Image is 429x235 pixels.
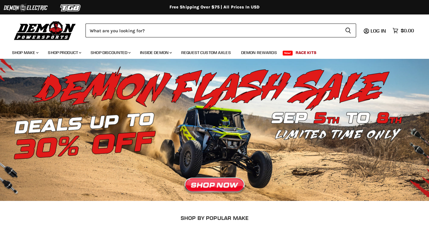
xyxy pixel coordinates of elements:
[43,46,85,59] a: Shop Product
[401,28,414,33] span: $0.00
[135,46,176,59] a: Inside Demon
[85,24,356,37] form: Product
[48,2,93,14] img: TGB Logo 2
[8,215,422,221] h2: SHOP BY POPULAR MAKE
[86,46,134,59] a: Shop Discounted
[390,26,417,35] a: $0.00
[12,20,78,41] img: Demon Powersports
[371,28,386,34] span: Log in
[3,2,48,14] img: Demon Electric Logo 2
[8,44,412,59] ul: Main menu
[291,46,321,59] a: Race Kits
[237,46,281,59] a: Demon Rewards
[368,28,390,33] a: Log in
[283,51,293,56] span: New!
[340,24,356,37] button: Search
[85,24,340,37] input: Search
[177,46,235,59] a: Request Custom Axles
[8,46,42,59] a: Shop Make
